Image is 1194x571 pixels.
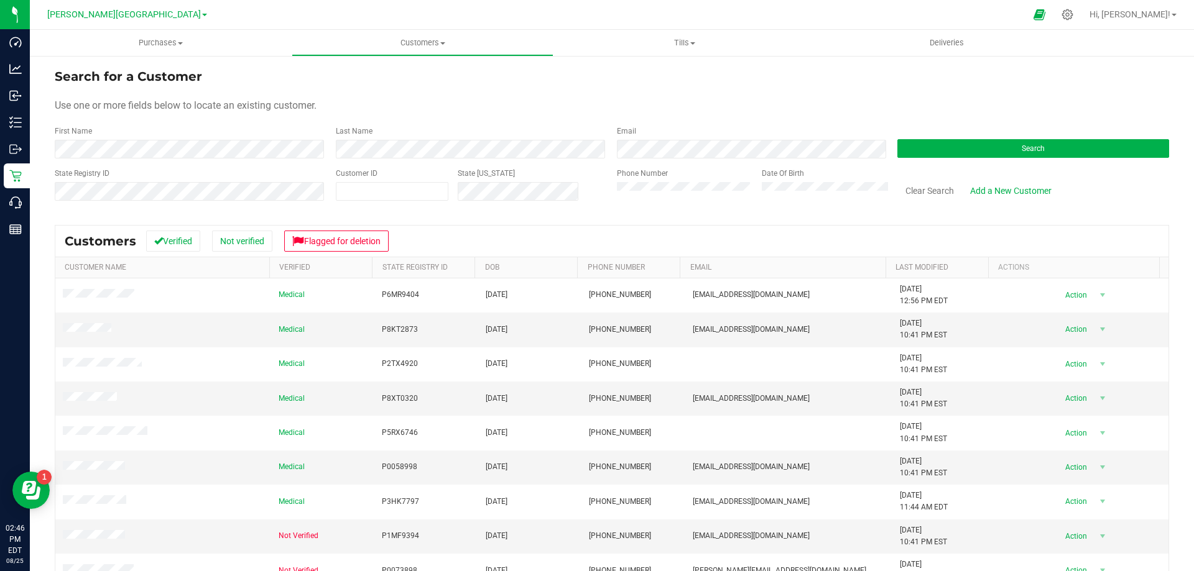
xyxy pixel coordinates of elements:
[279,530,318,542] span: Not Verified
[486,289,507,301] span: [DATE]
[30,37,292,48] span: Purchases
[279,393,305,404] span: Medical
[486,393,507,404] span: [DATE]
[693,289,810,301] span: [EMAIL_ADDRESS][DOMAIN_NAME]
[900,352,947,376] span: [DATE] 10:41 PM EST
[897,180,962,201] button: Clear Search
[1054,424,1094,442] span: Action
[1094,459,1110,476] span: select
[486,358,507,370] span: [DATE]
[6,556,24,565] p: 08/25
[913,37,981,48] span: Deliveries
[1094,528,1110,545] span: select
[279,324,305,336] span: Medical
[900,317,947,341] span: [DATE] 10:41 PM EST
[693,461,810,473] span: [EMAIL_ADDRESS][DOMAIN_NAME]
[1054,459,1094,476] span: Action
[486,461,507,473] span: [DATE]
[9,89,22,102] inline-svg: Inbound
[589,289,651,301] span: [PHONE_NUMBER]
[1025,2,1053,27] span: Open Ecommerce Menu
[617,126,636,137] label: Email
[690,263,711,272] a: Email
[382,289,419,301] span: P6MR9404
[1094,286,1110,304] span: select
[900,283,948,307] span: [DATE] 12:56 PM EDT
[382,496,419,508] span: P3HK7797
[12,472,50,509] iframe: Resource center
[1054,286,1094,304] span: Action
[693,530,810,542] span: [EMAIL_ADDRESS][DOMAIN_NAME]
[1094,390,1110,407] span: select
[279,358,305,370] span: Medical
[292,37,553,48] span: Customers
[589,496,651,508] span: [PHONE_NUMBER]
[382,324,418,336] span: P8KT2873
[382,461,417,473] span: P0058998
[279,289,305,301] span: Medical
[382,358,418,370] span: P2TX4920
[1054,493,1094,510] span: Action
[589,461,651,473] span: [PHONE_NUMBER]
[486,324,507,336] span: [DATE]
[382,427,418,439] span: P5RX6746
[9,196,22,209] inline-svg: Call Center
[55,69,202,84] span: Search for a Customer
[9,170,22,182] inline-svg: Retail
[1054,321,1094,338] span: Action
[1094,424,1110,442] span: select
[9,63,22,75] inline-svg: Analytics
[212,231,272,252] button: Not verified
[284,231,389,252] button: Flagged for deletion
[9,36,22,48] inline-svg: Dashboard
[37,470,52,485] iframe: Resource center unread badge
[693,324,810,336] span: [EMAIL_ADDRESS][DOMAIN_NAME]
[1094,321,1110,338] span: select
[900,421,947,444] span: [DATE] 10:41 PM EST
[486,427,507,439] span: [DATE]
[486,530,507,542] span: [DATE]
[998,263,1155,272] div: Actions
[897,139,1169,158] button: Search
[900,455,947,479] span: [DATE] 10:41 PM EST
[9,116,22,129] inline-svg: Inventory
[589,530,651,542] span: [PHONE_NUMBER]
[279,427,305,439] span: Medical
[816,30,1078,56] a: Deliveries
[554,37,815,48] span: Tills
[1060,9,1075,21] div: Manage settings
[485,263,499,272] a: DOB
[55,126,92,137] label: First Name
[693,496,810,508] span: [EMAIL_ADDRESS][DOMAIN_NAME]
[962,180,1060,201] a: Add a New Customer
[895,263,948,272] a: Last Modified
[336,168,377,179] label: Customer ID
[589,358,651,370] span: [PHONE_NUMBER]
[65,234,136,249] span: Customers
[336,126,373,137] label: Last Name
[279,263,310,272] a: Verified
[589,427,651,439] span: [PHONE_NUMBER]
[65,263,126,272] a: Customer Name
[279,496,305,508] span: Medical
[1094,493,1110,510] span: select
[1054,528,1094,545] span: Action
[1054,355,1094,373] span: Action
[30,30,292,56] a: Purchases
[382,393,418,404] span: P8XT0320
[486,496,507,508] span: [DATE]
[900,490,948,513] span: [DATE] 11:44 AM EDT
[589,393,651,404] span: [PHONE_NUMBER]
[382,530,419,542] span: P1MF9394
[55,99,317,111] span: Use one or more fields below to locate an existing customer.
[1022,144,1045,153] span: Search
[47,9,201,20] span: [PERSON_NAME][GEOGRAPHIC_DATA]
[588,263,645,272] a: Phone Number
[55,168,109,179] label: State Registry ID
[617,168,668,179] label: Phone Number
[382,263,448,272] a: State Registry Id
[762,168,804,179] label: Date Of Birth
[1090,9,1170,19] span: Hi, [PERSON_NAME]!
[693,393,810,404] span: [EMAIL_ADDRESS][DOMAIN_NAME]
